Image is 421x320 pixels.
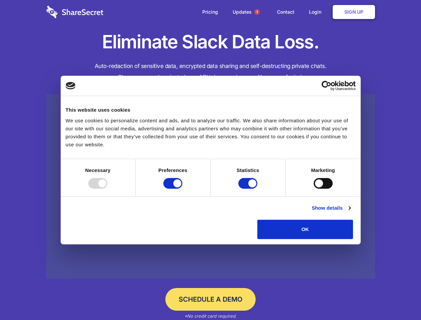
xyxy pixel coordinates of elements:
a: Login [302,2,331,22]
em: *No credit card required. [184,313,237,319]
h4: Auto-redaction of sensitive data, encrypted data sharing and self-destructing private chats. Shar... [46,61,375,83]
a: Sign Up [333,5,375,19]
a: Wistia video thumbnail [46,94,375,279]
div: We use cookies to personalize content and ads, and to analyze our traffic. We also share informat... [66,117,356,149]
a: Schedule a Demo [165,288,256,311]
div: This website uses cookies [66,106,356,114]
strong: Preferences [158,167,187,173]
strong: Statistics [237,167,259,173]
h1: Eliminate Slack Data Loss. [46,30,375,54]
img: logo [66,82,76,89]
img: logo-wordmark-white-trans-d4663122ce5f474addd5e946df7df03e33cb6a1c49d2221995e7729f52c070b2.svg [46,6,103,18]
a: Usercentrics Cookiebot - opens in a new window [297,81,356,91]
button: OK [257,220,353,239]
a: Contact [270,2,301,22]
a: Show details [312,204,350,212]
a: Pricing [196,2,225,22]
strong: Necessary [85,167,111,173]
span: 1 [254,9,260,15]
strong: Marketing [311,167,335,173]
